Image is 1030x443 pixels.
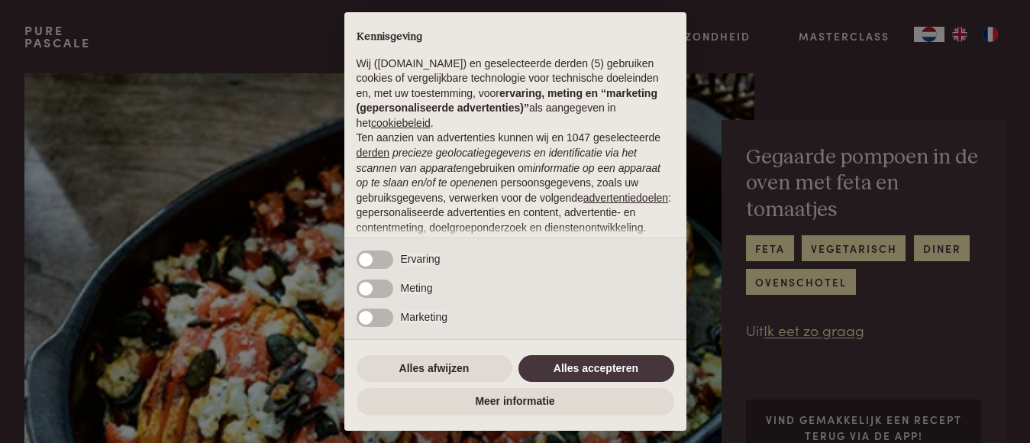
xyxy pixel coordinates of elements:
em: informatie op een apparaat op te slaan en/of te openen [357,162,661,189]
p: Ten aanzien van advertenties kunnen wij en 1047 geselecteerde gebruiken om en persoonsgegevens, z... [357,131,674,235]
span: Marketing [401,311,447,323]
a: cookiebeleid [371,117,431,129]
p: Wij ([DOMAIN_NAME]) en geselecteerde derden (5) gebruiken cookies of vergelijkbare technologie vo... [357,57,674,131]
em: precieze geolocatiegegevens en identificatie via het scannen van apparaten [357,147,637,174]
button: Alles accepteren [518,355,674,383]
p: U kunt uw toestemming op elk moment vrijelijk geven, weigeren of intrekken door het voorkeurenpan... [357,236,674,311]
button: derden [357,146,390,161]
span: Meting [401,282,433,294]
h2: Kennisgeving [357,31,674,44]
button: advertentiedoelen [583,191,668,206]
button: Meer informatie [357,388,674,416]
button: Alles afwijzen [357,355,512,383]
strong: ervaring, meting en “marketing (gepersonaliseerde advertenties)” [357,87,657,115]
span: Ervaring [401,253,441,265]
